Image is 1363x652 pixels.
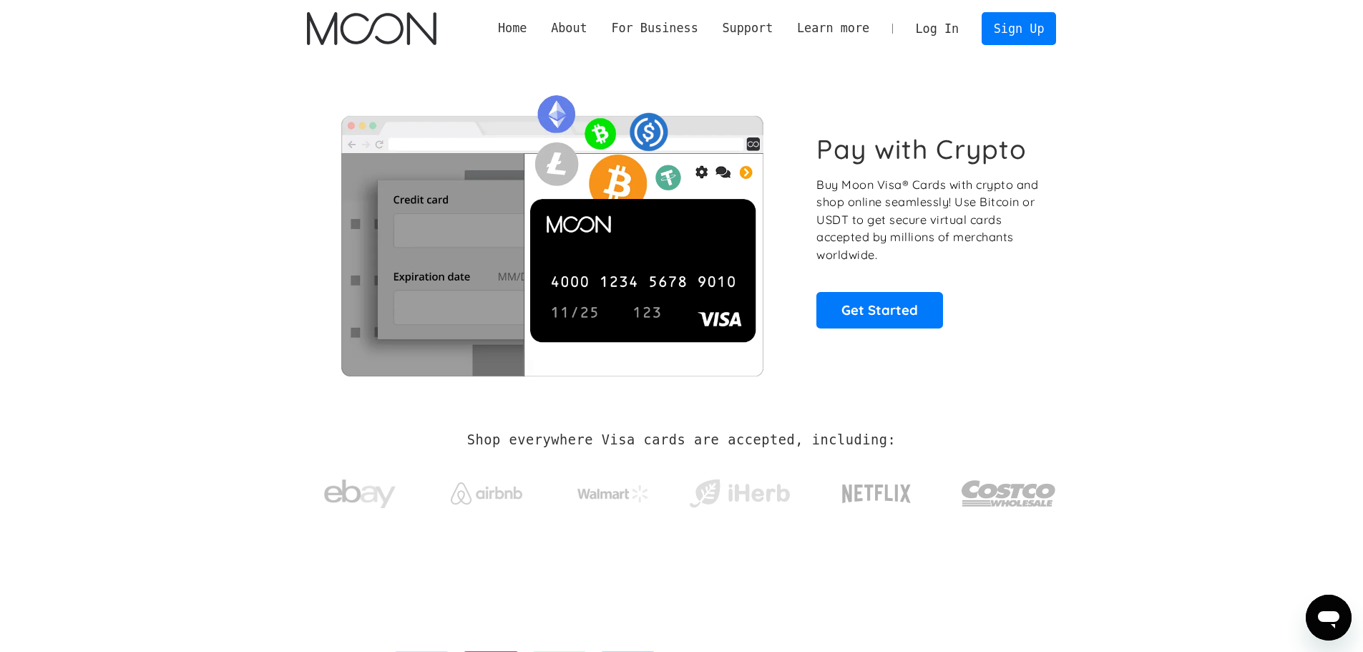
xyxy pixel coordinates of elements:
img: Netflix [841,476,912,512]
div: Support [710,19,785,37]
h1: Pay with Crypto [816,133,1027,165]
p: Buy Moon Visa® Cards with crypto and shop online seamlessly! Use Bitcoin or USDT to get secure vi... [816,176,1040,264]
div: For Business [600,19,710,37]
div: Learn more [797,19,869,37]
a: iHerb [686,461,793,520]
iframe: Button to launch messaging window [1306,595,1352,641]
img: Moon Cards let you spend your crypto anywhere Visa is accepted. [307,85,797,376]
img: Moon Logo [307,12,436,45]
img: ebay [324,472,396,517]
a: home [307,12,436,45]
a: Walmart [560,471,666,510]
h2: Shop everywhere Visa cards are accepted, including: [467,432,896,448]
div: About [551,19,587,37]
a: Get Started [816,292,943,328]
img: Airbnb [451,482,522,505]
div: Learn more [785,19,881,37]
a: Log In [904,13,971,44]
a: Sign Up [982,12,1056,44]
img: iHerb [686,475,793,512]
img: Walmart [577,485,649,502]
div: Support [722,19,773,37]
a: Costco [961,452,1057,527]
div: About [539,19,599,37]
a: Netflix [813,462,941,519]
div: For Business [611,19,698,37]
a: Home [486,19,539,37]
a: ebay [307,457,414,524]
img: Costco [961,467,1057,520]
a: Airbnb [433,468,539,512]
